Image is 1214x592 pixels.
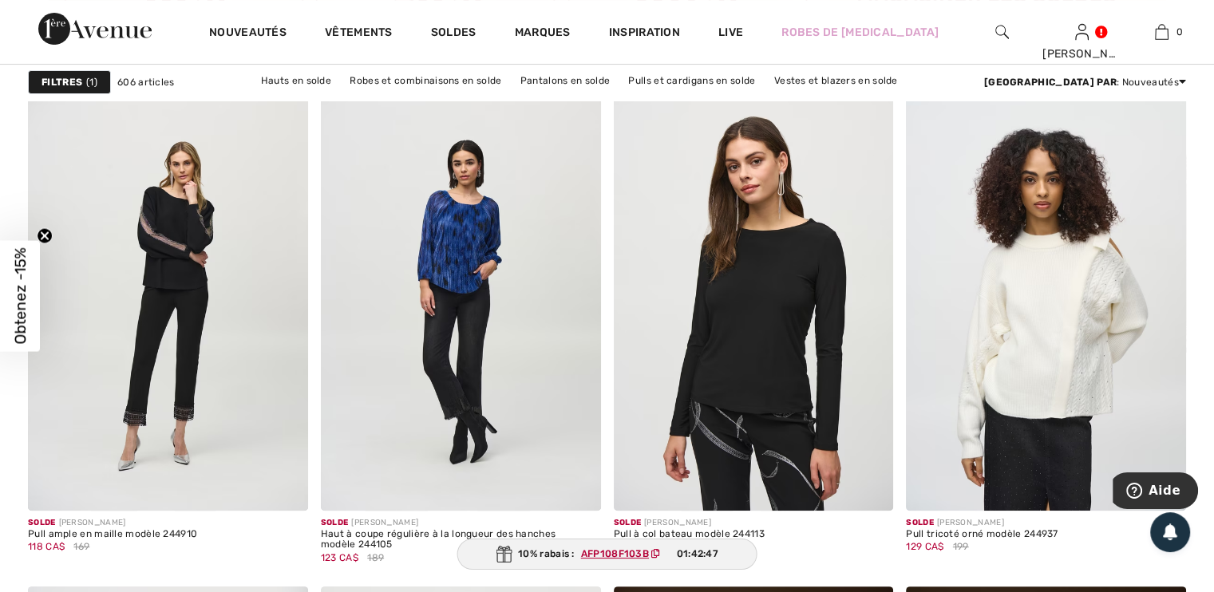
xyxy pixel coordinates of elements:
a: Pantalons en solde [512,70,618,91]
img: Gift.svg [496,546,512,562]
div: [PERSON_NAME] [321,517,601,529]
img: Pull tricoté orné modèle 244937. Vanille 30 [906,90,1186,510]
img: Haut à coupe régulière à la longueur des hanches modèle 244105. Saphire Royal/Multi [321,90,601,510]
a: Pulls et cardigans en solde [620,70,763,91]
img: recherche [995,22,1009,41]
span: 129 CA$ [906,541,943,552]
img: Mon panier [1155,22,1169,41]
span: Solde [614,518,642,527]
a: Jupes en solde [452,91,539,112]
span: 606 articles [117,75,175,89]
span: Obtenez -15% [11,248,30,345]
div: Pull tricoté orné modèle 244937 [906,529,1058,540]
a: Nouveautés [209,26,287,42]
a: Vestes et blazers en solde [766,70,906,91]
a: Vêtements d'extérieur en solde [542,91,706,112]
div: Pull à col bateau modèle 244113 [614,529,765,540]
span: 01:42:47 [677,547,718,561]
div: Haut à coupe régulière à la longueur des hanches modèle 244105 [321,529,601,551]
div: [PERSON_NAME] [614,517,765,529]
span: 118 CA$ [28,541,65,552]
img: Mes infos [1075,22,1089,41]
span: Solde [906,518,934,527]
div: [PERSON_NAME] [906,517,1058,529]
img: 1ère Avenue [38,13,152,45]
a: Hauts en solde [253,70,339,91]
a: Vêtements [325,26,393,42]
div: [PERSON_NAME] [28,517,197,529]
div: Pull ample en maille modèle 244910 [28,529,197,540]
img: Pull à col bateau modèle 244113. Noir [614,90,894,510]
span: 169 [73,539,89,554]
button: Close teaser [37,228,53,244]
span: 0 [1176,25,1183,39]
span: 1 [86,75,97,89]
strong: Filtres [42,75,82,89]
iframe: Ouvre un widget dans lequel vous pouvez trouver plus d’informations [1113,472,1198,512]
span: 189 [367,551,384,565]
a: 0 [1122,22,1200,41]
a: Marques [515,26,571,42]
span: 123 CA$ [321,552,358,563]
a: Robes et combinaisons en solde [342,70,509,91]
a: Se connecter [1075,24,1089,39]
span: Solde [28,518,56,527]
img: Pull ample en maille modèle 244910. Noir [28,90,308,510]
span: Inspiration [609,26,680,42]
strong: [GEOGRAPHIC_DATA] par [984,77,1117,88]
span: Solde [321,518,349,527]
a: Robes de [MEDICAL_DATA] [781,24,939,41]
ins: AFP108F103B [581,548,649,559]
a: Live [718,24,743,41]
a: Soldes [431,26,477,42]
div: : Nouveautés [984,75,1186,89]
span: 199 [953,539,969,554]
div: [PERSON_NAME] [1042,45,1121,62]
div: 10% rabais : [457,539,757,570]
